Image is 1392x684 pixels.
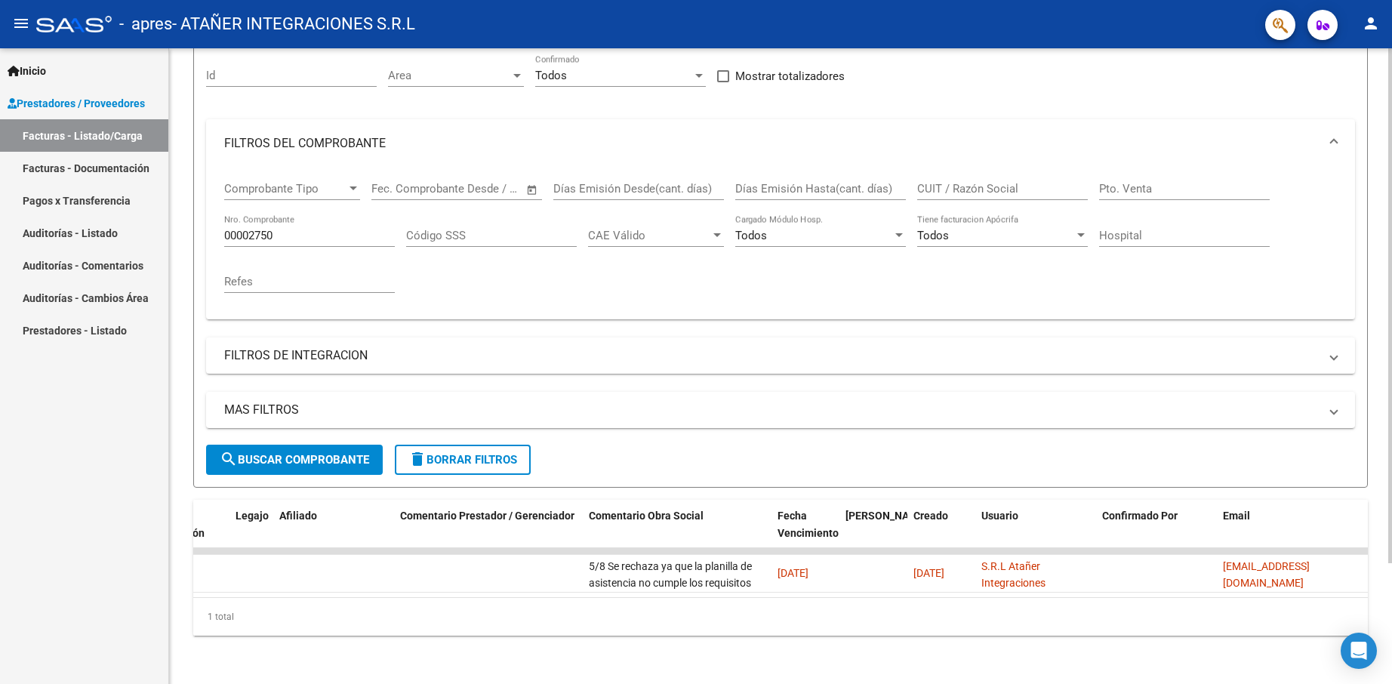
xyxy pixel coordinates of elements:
span: Comentario Obra Social [589,510,704,522]
datatable-header-cell: Comentario Obra Social [583,500,771,566]
button: Borrar Filtros [395,445,531,475]
mat-panel-title: FILTROS DEL COMPROBANTE [224,135,1319,152]
span: Todos [917,229,949,242]
span: Todos [535,69,567,82]
span: CAE Válido [588,229,710,242]
span: Afiliado [279,510,317,522]
mat-expansion-panel-header: FILTROS DEL COMPROBANTE [206,119,1355,168]
datatable-header-cell: Fecha Vencimiento [771,500,839,566]
input: Fecha fin [446,182,519,196]
mat-icon: menu [12,14,30,32]
datatable-header-cell: Afiliado [273,500,394,566]
span: Confirmado Por [1102,510,1178,522]
datatable-header-cell: Comentario Prestador / Gerenciador [394,500,583,566]
datatable-header-cell: Legajo [229,500,273,566]
div: FILTROS DEL COMPROBANTE [206,168,1355,319]
span: [PERSON_NAME] [845,510,927,522]
span: Mostrar totalizadores [735,67,845,85]
span: Borrar Filtros [408,453,517,467]
span: Creado [913,510,948,522]
span: Email [1223,510,1250,522]
span: S.R.L Atañer Integraciones [981,560,1046,590]
span: [DATE] [913,567,944,579]
mat-panel-title: FILTROS DE INTEGRACION [224,347,1319,364]
span: [EMAIL_ADDRESS][DOMAIN_NAME] [1223,560,1310,590]
datatable-header-cell: Usuario [975,500,1096,566]
span: Inicio [8,63,46,79]
span: Comprobante Tipo [224,182,346,196]
datatable-header-cell: Creado [907,500,975,566]
span: Legajo [236,510,269,522]
mat-icon: search [220,450,238,468]
datatable-header-cell: Fecha Confimado [839,500,907,566]
span: Area [388,69,510,82]
button: Buscar Comprobante [206,445,383,475]
mat-expansion-panel-header: FILTROS DE INTEGRACION [206,337,1355,374]
span: - apres [119,8,172,41]
mat-expansion-panel-header: MAS FILTROS [206,392,1355,428]
datatable-header-cell: Confirmado Por [1096,500,1217,566]
span: Buscar Comprobante [220,453,369,467]
span: - ATAÑER INTEGRACIONES S.R.L [172,8,415,41]
button: Open calendar [524,181,541,199]
span: Comentario Prestador / Gerenciador [400,510,574,522]
span: Todos [735,229,767,242]
span: Usuario [981,510,1018,522]
mat-panel-title: MAS FILTROS [224,402,1319,418]
mat-icon: delete [408,450,427,468]
span: Prestadores / Proveedores [8,95,145,112]
datatable-header-cell: Email [1217,500,1368,566]
span: [DATE] [778,567,808,579]
mat-icon: person [1362,14,1380,32]
div: Open Intercom Messenger [1341,633,1377,669]
span: Fecha Vencimiento [778,510,839,539]
input: Fecha inicio [371,182,433,196]
div: 1 total [193,598,1368,636]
